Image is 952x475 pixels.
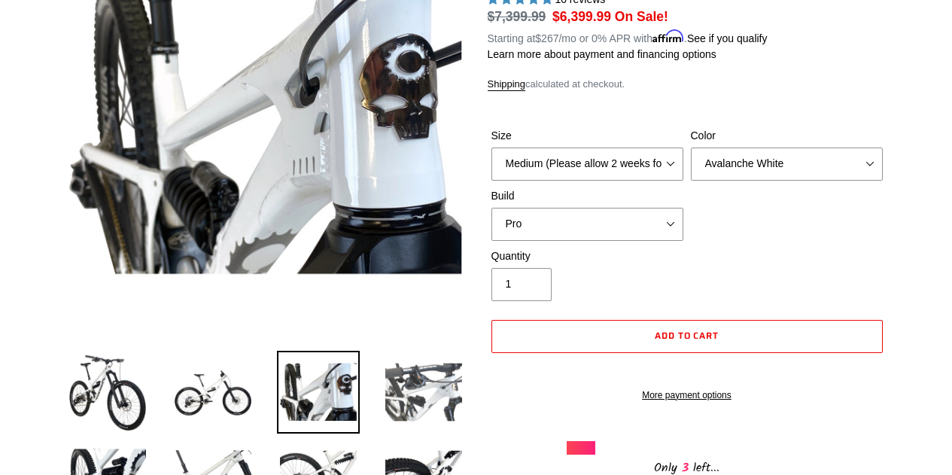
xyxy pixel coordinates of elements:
[488,77,887,92] div: calculated at checkout.
[552,9,611,24] span: $6,399.99
[535,32,558,44] span: $267
[491,320,883,353] button: Add to cart
[488,78,526,91] a: Shipping
[172,351,254,434] img: Load image into Gallery viewer, ONE.2 Super Enduro - Complete Bike
[652,30,684,43] span: Affirm
[615,7,668,26] span: On Sale!
[491,388,883,402] a: More payment options
[277,351,360,434] img: Load image into Gallery viewer, ONE.2 Super Enduro - Complete Bike
[488,27,768,47] p: Starting at /mo or 0% APR with .
[491,188,683,204] label: Build
[491,248,683,264] label: Quantity
[491,128,683,144] label: Size
[382,351,465,434] img: Load image into Gallery viewer, ONE.2 Super Enduro - Complete Bike
[691,128,883,144] label: Color
[687,32,768,44] a: See if you qualify - Learn more about Affirm Financing (opens in modal)
[488,48,716,60] a: Learn more about payment and financing options
[655,328,719,343] span: Add to cart
[66,351,149,434] img: Load image into Gallery viewer, ONE.2 Super Enduro - Complete Bike
[488,9,546,24] s: $7,399.99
